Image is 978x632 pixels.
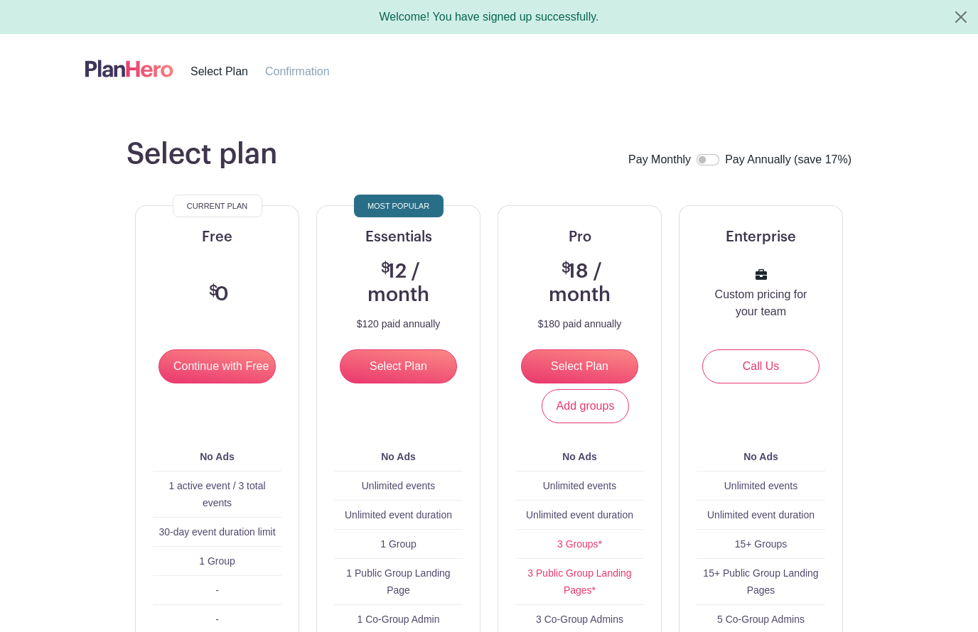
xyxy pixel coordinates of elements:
a: Call Us [702,349,820,383]
a: 3 Public Group Landing Pages* [527,567,631,596]
span: Most Popular [367,197,429,214]
span: 3 Co-Group Admins [536,614,623,625]
span: 15+ Groups [735,538,788,550]
b: No Ads [200,451,234,462]
span: Unlimited event duration [707,509,815,521]
b: No Ads [562,451,596,462]
span: $ [561,261,571,276]
span: 5 Co-Group Admins [717,614,805,625]
span: $ [381,261,390,276]
span: Unlimited events [362,480,436,491]
h3: 18 / month [532,260,627,307]
span: 1 Group [380,538,417,550]
span: Unlimited events [543,480,617,491]
p: $120 paid annually [357,319,441,329]
span: - [215,614,219,625]
span: 1 Co-Group Admin [358,614,440,625]
a: Add groups [542,389,630,423]
h5: Pro [515,229,644,246]
span: Current Plan [187,197,247,214]
span: - [215,584,219,596]
input: Select Plan [340,349,457,383]
a: 3 Groups* [557,538,602,550]
h5: Free [153,229,281,246]
span: 30-day event duration limit [158,526,275,538]
b: No Ads [381,451,415,462]
h1: Select plan [127,137,277,171]
p: $180 paid annually [538,319,622,329]
span: Unlimited event duration [345,509,452,521]
span: Unlimited events [724,480,798,491]
span: 1 Public Group Landing Page [346,567,450,596]
span: Unlimited event duration [526,509,633,521]
span: 15+ Public Group Landing Pages [703,567,818,596]
input: Continue with Free [158,349,276,383]
p: Custom pricing for your team [714,286,808,320]
span: 1 active event / 3 total events [168,480,265,508]
h5: Enterprise [697,229,825,246]
label: Pay Annually (save 17%) [725,151,851,170]
label: Pay Monthly [628,151,691,170]
img: logo-507f7623f17ff9eddc593b1ce0a138ce2505c220e1c5a4e2b4648c50719b7d32.svg [85,57,173,80]
span: Select Plan [190,65,248,77]
input: Select Plan [521,349,638,383]
h5: Essentials [334,229,463,246]
span: 1 Group [199,555,235,567]
h3: 12 / month [351,260,446,307]
b: No Ads [743,451,778,462]
span: $ [209,284,218,298]
h3: 0 [205,283,229,307]
span: Confirmation [265,65,330,77]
